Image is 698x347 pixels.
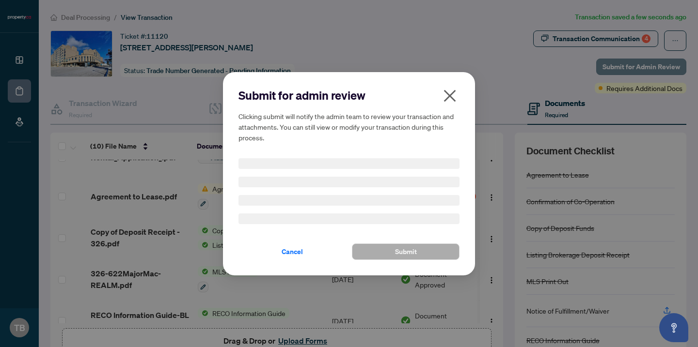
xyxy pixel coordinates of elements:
button: Submit [352,243,460,260]
span: close [442,88,458,104]
button: Open asap [659,313,688,342]
span: Cancel [282,244,303,259]
h2: Submit for admin review [238,88,460,103]
button: Cancel [238,243,346,260]
h5: Clicking submit will notify the admin team to review your transaction and attachments. You can st... [238,111,460,143]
